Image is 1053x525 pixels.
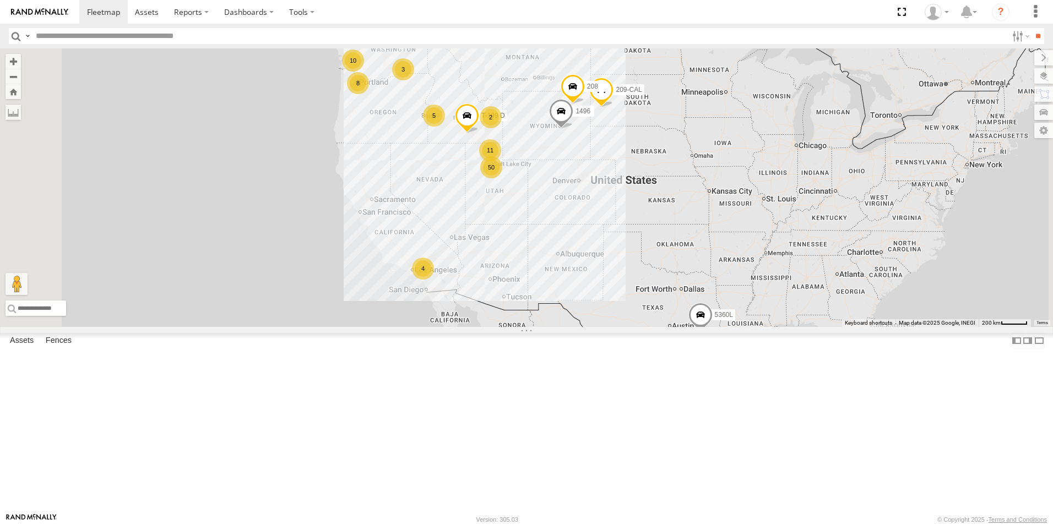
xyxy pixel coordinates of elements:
label: Measure [6,105,21,120]
div: 5 [423,105,445,127]
a: Visit our Website [6,514,57,525]
a: Terms and Conditions [989,516,1047,523]
span: 208 [587,83,598,90]
label: Dock Summary Table to the Left [1011,333,1022,349]
span: T-199 D [481,112,505,120]
a: Terms [1036,321,1048,325]
label: Assets [4,333,39,348]
button: Map Scale: 200 km per 45 pixels [979,319,1031,327]
div: Keith Washburn [921,4,953,20]
div: 11 [479,139,501,161]
span: 5360L [715,311,733,319]
div: 4 [412,258,434,280]
label: Search Filter Options [1008,28,1032,44]
span: 1496 [576,107,590,115]
button: Zoom in [6,54,21,69]
span: 200 km [982,320,1001,326]
button: Zoom Home [6,84,21,99]
button: Drag Pegman onto the map to open Street View [6,273,28,295]
span: Map data ©2025 Google, INEGI [899,320,975,326]
button: Zoom out [6,69,21,84]
button: Keyboard shortcuts [845,319,892,327]
label: Hide Summary Table [1034,333,1045,349]
div: 8 [347,72,369,94]
div: 2 [480,106,502,128]
img: rand-logo.svg [11,8,68,16]
i: ? [992,3,1009,21]
div: © Copyright 2025 - [937,516,1047,523]
label: Map Settings [1034,123,1053,138]
div: Version: 305.03 [476,516,518,523]
div: 50 [480,156,502,178]
label: Search Query [23,28,32,44]
span: 209-CAL [616,86,642,94]
label: Dock Summary Table to the Right [1022,333,1033,349]
div: 10 [342,50,364,72]
label: Fences [40,333,77,348]
div: 3 [392,58,414,80]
